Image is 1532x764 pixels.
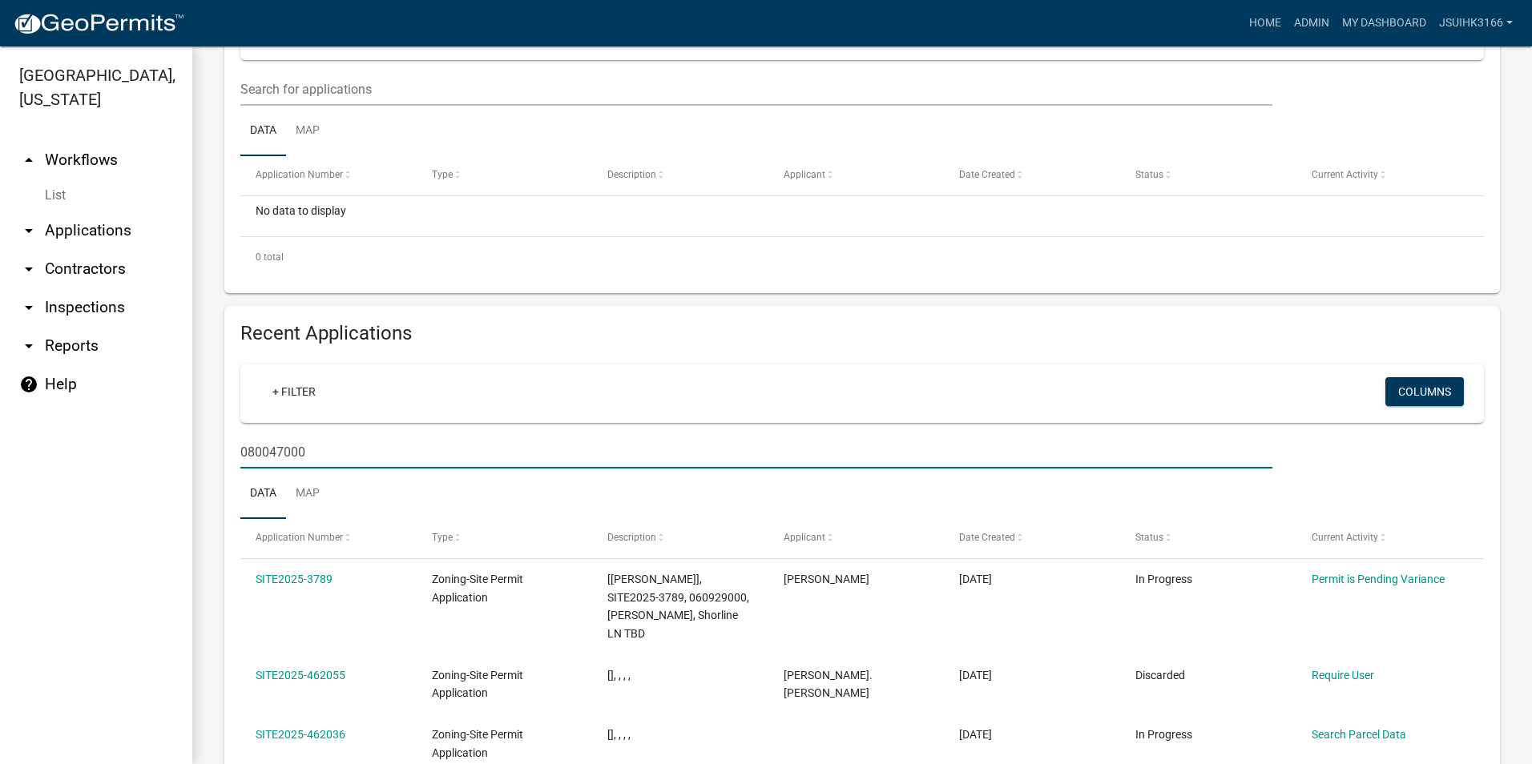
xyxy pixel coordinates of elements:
span: In Progress [1135,728,1192,741]
span: Applicant [784,532,825,543]
div: No data to display [240,196,1484,236]
span: Applicant [784,169,825,180]
datatable-header-cell: Application Number [240,156,417,195]
datatable-header-cell: Date Created [944,519,1120,557]
a: Map [286,468,329,520]
datatable-header-cell: Status [1120,519,1296,557]
span: Description [607,169,656,180]
span: Status [1135,532,1163,543]
a: Jsuihk3166 [1433,8,1519,38]
datatable-header-cell: Type [417,156,593,195]
a: Admin [1288,8,1336,38]
span: Type [432,169,453,180]
i: arrow_drop_up [19,151,38,170]
datatable-header-cell: Status [1120,156,1296,195]
span: Zoning-Site Permit Application [432,728,523,759]
span: Type [432,532,453,543]
input: Search for applications [240,73,1272,106]
a: Home [1243,8,1288,38]
datatable-header-cell: Description [592,156,768,195]
datatable-header-cell: Current Activity [1296,156,1472,195]
span: Al Clark [784,573,869,585]
i: arrow_drop_down [19,259,38,279]
span: Description [607,532,656,543]
input: Search for applications [240,436,1272,468]
a: SITE2025-462036 [256,728,345,741]
span: [], , , , [607,669,631,682]
a: SITE2025-462055 [256,669,345,682]
h4: Recent Applications [240,322,1484,345]
datatable-header-cell: Type [417,519,593,557]
i: arrow_drop_down [19,221,38,240]
span: Discarded [1135,669,1185,682]
span: Application Number [256,169,343,180]
i: help [19,375,38,394]
a: Require User [1312,669,1374,682]
span: Application Number [256,532,343,543]
a: Permit is Pending Variance [1312,573,1445,585]
span: Zoning-Site Permit Application [432,573,523,604]
span: [Tyler Lindsay], SITE2025-3789, 060929000, JOSEPH SCHROEDER, Shorline LN TBD [607,573,749,640]
datatable-header-cell: Current Activity [1296,519,1472,557]
span: Date Created [959,169,1015,180]
span: 08/11/2025 [959,669,992,682]
a: Search Parcel Data [1312,728,1406,741]
span: In Progress [1135,573,1192,585]
a: Data [240,106,286,157]
a: My Dashboard [1336,8,1433,38]
datatable-header-cell: Applicant [768,156,945,195]
span: 08/11/2025 [959,573,992,585]
datatable-header-cell: Applicant [768,519,945,557]
a: SITE2025-3789 [256,573,333,585]
span: nicole.bradbury [784,669,873,700]
span: Current Activity [1312,532,1378,543]
span: [], , , , [607,728,631,741]
span: Status [1135,169,1163,180]
datatable-header-cell: Date Created [944,156,1120,195]
a: Data [240,468,286,520]
i: arrow_drop_down [19,298,38,317]
a: Map [286,106,329,157]
div: 0 total [240,237,1484,277]
span: Zoning-Site Permit Application [432,669,523,700]
datatable-header-cell: Description [592,519,768,557]
span: Date Created [959,532,1015,543]
button: Columns [1385,377,1464,406]
a: + Filter [260,377,329,406]
span: Current Activity [1312,169,1378,180]
i: arrow_drop_down [19,336,38,356]
datatable-header-cell: Application Number [240,519,417,557]
span: 08/11/2025 [959,728,992,741]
